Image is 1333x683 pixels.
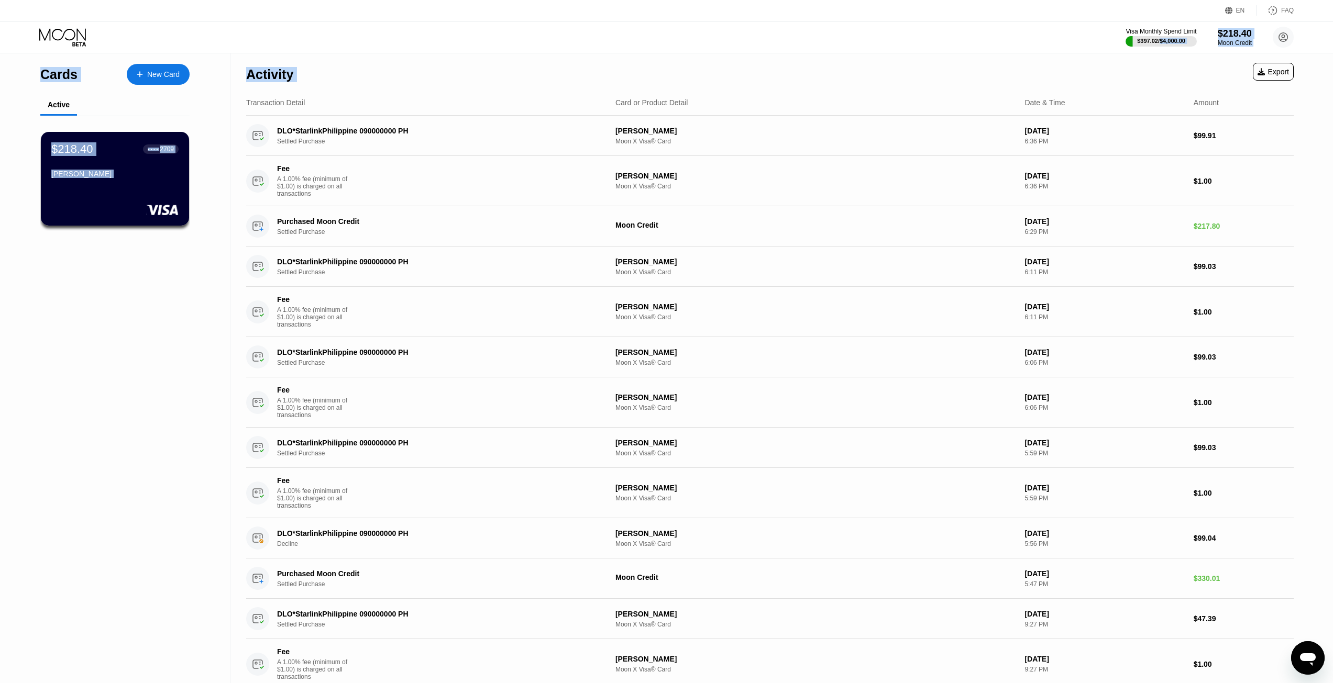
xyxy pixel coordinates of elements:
div: [PERSON_NAME] [615,393,1016,401]
div: Visa Monthly Spend Limit [1126,28,1196,35]
div: DLO*StarlinkPhilippine 090000000 PH [277,610,579,618]
div: $217.80 [1194,222,1294,230]
div: [PERSON_NAME] [615,610,1016,618]
div: Settled Purchase [277,228,602,236]
div: [PERSON_NAME] [615,303,1016,311]
div: [DATE] [1024,127,1185,135]
div: DLO*StarlinkPhilippine 090000000 PHDecline[PERSON_NAME]Moon X Visa® Card[DATE]5:56 PM$99.04 [246,518,1294,558]
div: Moon X Visa® Card [615,268,1016,276]
div: New Card [127,64,190,85]
div: EN [1236,7,1245,14]
div: $218.40● ● ● ●2709[PERSON_NAME] [41,132,189,226]
div: DLO*StarlinkPhilippine 090000000 PH [277,348,579,356]
div: Moon X Visa® Card [615,404,1016,411]
div: $99.03 [1194,262,1294,271]
div: Cards [40,67,78,82]
div: Purchased Moon CreditSettled PurchaseMoon Credit[DATE]6:29 PM$217.80 [246,206,1294,247]
div: 6:06 PM [1024,359,1185,366]
div: Card or Product Detail [615,98,688,107]
div: Active [48,100,70,109]
div: $47.39 [1194,614,1294,623]
div: 5:59 PM [1024,495,1185,502]
div: FeeA 1.00% fee (minimum of $1.00) is charged on all transactions[PERSON_NAME]Moon X Visa® Card[DA... [246,377,1294,428]
div: [PERSON_NAME] [615,172,1016,180]
div: A 1.00% fee (minimum of $1.00) is charged on all transactions [277,658,356,680]
div: Export [1253,63,1294,81]
div: FeeA 1.00% fee (minimum of $1.00) is charged on all transactions[PERSON_NAME]Moon X Visa® Card[DA... [246,156,1294,206]
div: Settled Purchase [277,359,602,366]
div: Amount [1194,98,1219,107]
div: Fee [277,295,350,304]
div: [PERSON_NAME] [615,257,1016,266]
div: 6:36 PM [1024,183,1185,190]
div: [PERSON_NAME] [615,484,1016,492]
div: Moon Credit [1218,39,1252,47]
div: DLO*StarlinkPhilippine 090000000 PHSettled Purchase[PERSON_NAME]Moon X Visa® Card[DATE]6:36 PM$99.91 [246,116,1294,156]
div: Moon X Visa® Card [615,313,1016,321]
div: Settled Purchase [277,268,602,276]
div: A 1.00% fee (minimum of $1.00) is charged on all transactions [277,397,356,419]
div: $218.40Moon Credit [1218,28,1252,47]
div: Transaction Detail [246,98,305,107]
div: Fee [277,164,350,173]
div: 5:59 PM [1024,450,1185,457]
div: DLO*StarlinkPhilippine 090000000 PH [277,257,579,266]
div: Settled Purchase [277,580,602,588]
div: $218.40 [51,142,93,156]
div: 9:27 PM [1024,621,1185,628]
div: Settled Purchase [277,138,602,145]
div: Export [1258,68,1289,76]
div: [PERSON_NAME] [615,127,1016,135]
div: DLO*StarlinkPhilippine 090000000 PHSettled Purchase[PERSON_NAME]Moon X Visa® Card[DATE]5:59 PM$99.03 [246,428,1294,468]
div: FAQ [1257,5,1294,16]
div: [DATE] [1024,610,1185,618]
div: Settled Purchase [277,450,602,457]
div: Fee [277,386,350,394]
div: A 1.00% fee (minimum of $1.00) is charged on all transactions [277,487,356,509]
div: $397.02 / $4,000.00 [1137,38,1185,44]
div: ● ● ● ● [148,148,158,151]
div: Moon Credit [615,221,1016,229]
div: Moon X Visa® Card [615,138,1016,145]
div: [DATE] [1024,529,1185,538]
div: [DATE] [1024,569,1185,578]
div: [DATE] [1024,393,1185,401]
div: Moon X Visa® Card [615,183,1016,190]
div: 2709 [160,145,174,153]
div: [DATE] [1024,348,1185,356]
div: $330.01 [1194,574,1294,583]
div: [DATE] [1024,217,1185,226]
div: 6:06 PM [1024,404,1185,411]
div: Moon X Visa® Card [615,621,1016,628]
div: Moon X Visa® Card [615,495,1016,502]
div: [DATE] [1024,484,1185,492]
div: Purchased Moon Credit [277,569,579,578]
div: Moon X Visa® Card [615,359,1016,366]
div: $99.91 [1194,131,1294,140]
div: DLO*StarlinkPhilippine 090000000 PH [277,439,579,447]
div: Date & Time [1024,98,1065,107]
div: Settled Purchase [277,621,602,628]
div: [PERSON_NAME] [615,529,1016,538]
iframe: 启动消息传送窗口的按钮 [1291,641,1325,675]
div: Purchased Moon Credit [277,217,579,226]
div: [PERSON_NAME] [615,439,1016,447]
div: $1.00 [1194,308,1294,316]
div: DLO*StarlinkPhilippine 090000000 PHSettled Purchase[PERSON_NAME]Moon X Visa® Card[DATE]6:06 PM$99.03 [246,337,1294,377]
div: $1.00 [1194,489,1294,497]
div: 6:11 PM [1024,268,1185,276]
div: Moon Credit [615,573,1016,581]
div: [PERSON_NAME] [615,655,1016,663]
div: $1.00 [1194,177,1294,185]
div: Purchased Moon CreditSettled PurchaseMoon Credit[DATE]5:47 PM$330.01 [246,558,1294,599]
div: DLO*StarlinkPhilippine 090000000 PHSettled Purchase[PERSON_NAME]Moon X Visa® Card[DATE]6:11 PM$99.03 [246,247,1294,287]
div: [DATE] [1024,172,1185,180]
div: [DATE] [1024,439,1185,447]
div: A 1.00% fee (minimum of $1.00) is charged on all transactions [277,175,356,197]
div: FAQ [1281,7,1294,14]
div: A 1.00% fee (minimum of $1.00) is charged on all transactions [277,306,356,328]
div: New Card [147,70,180,79]
div: DLO*StarlinkPhilippine 090000000 PHSettled Purchase[PERSON_NAME]Moon X Visa® Card[DATE]9:27 PM$47.39 [246,599,1294,639]
div: Visa Monthly Spend Limit$397.02/$4,000.00 [1126,28,1196,47]
div: 5:56 PM [1024,540,1185,547]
